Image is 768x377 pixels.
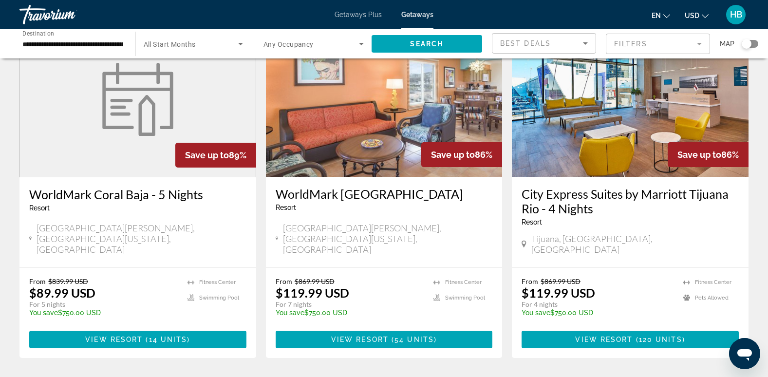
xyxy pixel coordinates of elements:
[729,338,760,369] iframe: Button to launch messaging window
[522,300,674,309] p: For 4 nights
[185,150,229,160] span: Save up to
[276,187,493,201] a: WorldMark [GEOGRAPHIC_DATA]
[276,204,296,211] span: Resort
[29,309,178,317] p: $750.00 USD
[685,12,699,19] span: USD
[276,331,493,348] button: View Resort(54 units)
[276,285,349,300] p: $119.99 USD
[685,8,709,22] button: Change currency
[522,218,542,226] span: Resort
[633,336,685,343] span: ( )
[389,336,437,343] span: ( )
[421,142,502,167] div: 86%
[723,4,749,25] button: User Menu
[175,143,256,168] div: 89%
[522,331,739,348] button: View Resort(120 units)
[401,11,433,19] a: Getaways
[85,336,143,343] span: View Resort
[149,336,187,343] span: 14 units
[575,336,633,343] span: View Resort
[29,204,50,212] span: Resort
[48,277,88,285] span: $839.99 USD
[144,40,196,48] span: All Start Months
[445,295,485,301] span: Swimming Pool
[394,336,434,343] span: 54 units
[720,37,734,51] span: Map
[431,150,475,160] span: Save up to
[143,336,190,343] span: ( )
[500,38,588,49] mat-select: Sort by
[522,309,674,317] p: $750.00 USD
[29,309,58,317] span: You save
[199,295,239,301] span: Swimming Pool
[500,39,551,47] span: Best Deals
[522,309,550,317] span: You save
[199,279,236,285] span: Fitness Center
[606,33,710,55] button: Filter
[29,285,95,300] p: $89.99 USD
[96,63,179,136] img: week.svg
[541,277,581,285] span: $869.99 USD
[695,279,731,285] span: Fitness Center
[652,8,670,22] button: Change language
[283,223,492,255] span: [GEOGRAPHIC_DATA][PERSON_NAME], [GEOGRAPHIC_DATA][US_STATE], [GEOGRAPHIC_DATA]
[29,187,246,202] a: WorldMark Coral Baja - 5 Nights
[331,336,389,343] span: View Resort
[445,279,482,285] span: Fitness Center
[295,277,335,285] span: $869.99 USD
[512,21,749,177] img: DU80O01X.jpg
[37,223,246,255] span: [GEOGRAPHIC_DATA][PERSON_NAME], [GEOGRAPHIC_DATA][US_STATE], [GEOGRAPHIC_DATA]
[372,35,483,53] button: Search
[668,142,749,167] div: 86%
[522,187,739,216] a: City Express Suites by Marriott Tijuana Rio - 4 Nights
[730,10,742,19] span: HB
[522,285,595,300] p: $119.99 USD
[263,40,314,48] span: Any Occupancy
[677,150,721,160] span: Save up to
[335,11,382,19] a: Getaways Plus
[29,277,46,285] span: From
[276,277,292,285] span: From
[639,336,682,343] span: 120 units
[22,30,54,37] span: Destination
[19,2,117,27] a: Travorium
[266,21,503,177] img: 3872I01L.jpg
[29,331,246,348] button: View Resort(14 units)
[531,233,739,255] span: Tijuana, [GEOGRAPHIC_DATA], [GEOGRAPHIC_DATA]
[522,277,538,285] span: From
[276,309,304,317] span: You save
[410,40,443,48] span: Search
[695,295,729,301] span: Pets Allowed
[29,300,178,309] p: For 5 nights
[652,12,661,19] span: en
[276,300,424,309] p: For 7 nights
[276,309,424,317] p: $750.00 USD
